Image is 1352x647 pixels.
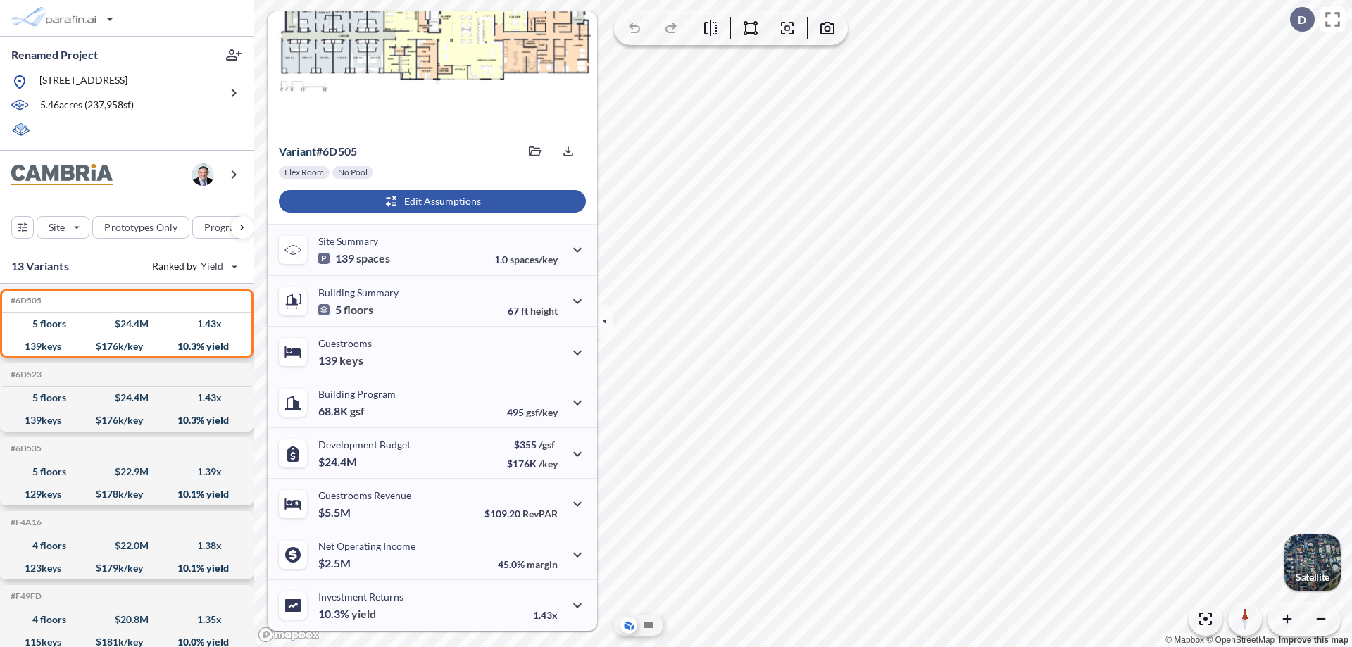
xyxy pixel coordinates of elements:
[318,251,390,265] p: 139
[318,489,411,501] p: Guestrooms Revenue
[640,617,657,634] button: Site Plan
[1296,572,1329,583] p: Satellite
[318,287,399,299] p: Building Summary
[37,216,89,239] button: Site
[318,303,373,317] p: 5
[498,558,558,570] p: 45.0%
[351,607,376,621] span: yield
[510,253,558,265] span: spaces/key
[11,258,69,275] p: 13 Variants
[318,388,396,400] p: Building Program
[356,251,390,265] span: spaces
[539,439,555,451] span: /gsf
[318,455,359,469] p: $24.4M
[507,406,558,418] p: 495
[494,253,558,265] p: 1.0
[318,337,372,349] p: Guestrooms
[8,370,42,379] h5: Click to copy the code
[11,164,113,186] img: BrandImage
[527,558,558,570] span: margin
[521,305,528,317] span: ft
[201,259,224,273] span: Yield
[620,617,637,634] button: Aerial View
[8,591,42,601] h5: Click to copy the code
[8,517,42,527] h5: Click to copy the code
[258,627,320,643] a: Mapbox homepage
[508,305,558,317] p: 67
[104,220,177,234] p: Prototypes Only
[92,216,189,239] button: Prototypes Only
[318,505,353,520] p: $5.5M
[11,47,98,63] p: Renamed Project
[284,167,324,178] p: Flex Room
[318,439,411,451] p: Development Budget
[318,556,353,570] p: $2.5M
[318,235,378,247] p: Site Summary
[318,607,376,621] p: 10.3%
[507,458,558,470] p: $176K
[1206,635,1275,645] a: OpenStreetMap
[1284,534,1341,591] button: Switcher ImageSatellite
[1279,635,1348,645] a: Improve this map
[522,508,558,520] span: RevPAR
[530,305,558,317] span: height
[204,220,244,234] p: Program
[192,163,214,186] img: user logo
[279,144,357,158] p: # 6d505
[526,406,558,418] span: gsf/key
[533,609,558,621] p: 1.43x
[484,508,558,520] p: $109.20
[39,123,43,139] p: -
[49,220,65,234] p: Site
[279,190,586,213] button: Edit Assumptions
[1298,13,1306,26] p: D
[8,296,42,306] h5: Click to copy the code
[141,255,246,277] button: Ranked by Yield
[39,73,127,91] p: [STREET_ADDRESS]
[1165,635,1204,645] a: Mapbox
[318,591,403,603] p: Investment Returns
[318,404,365,418] p: 68.8K
[318,540,415,552] p: Net Operating Income
[539,458,558,470] span: /key
[344,303,373,317] span: floors
[350,404,365,418] span: gsf
[318,353,363,368] p: 139
[507,439,558,451] p: $355
[338,167,368,178] p: No Pool
[1284,534,1341,591] img: Switcher Image
[339,353,363,368] span: keys
[40,98,134,113] p: 5.46 acres ( 237,958 sf)
[279,144,316,158] span: Variant
[8,444,42,453] h5: Click to copy the code
[192,216,268,239] button: Program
